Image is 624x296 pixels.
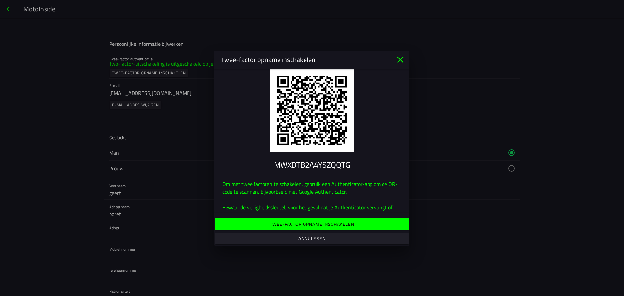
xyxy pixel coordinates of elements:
font: Twee-factor opname inschakelen [270,221,354,227]
font: Annuleren [298,235,326,242]
font: Twee-factor opname inschakelen [221,55,316,65]
font: MWXDTB2A4YSZQQTG [274,159,350,171]
font: Om met twee factoren te schakelen, gebruik een Authenticator-app om de QR-code te scannen, bijvoo... [222,180,397,195]
font: Bewaar de veiligheidssleutel, voor het geval dat je Authenticator vervangt of verloren gaat. [222,203,392,219]
ion-icon: dichtbij [395,55,406,65]
img: svg+xml;base64,PD94bWwgdmVyc2lvbj0iMS4wIiBlbmNvZGluZz0iVVRGLTgiPz4KPHN2ZyB4bWxucz0iaHR0cDovL3d3dy... [270,69,354,152]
